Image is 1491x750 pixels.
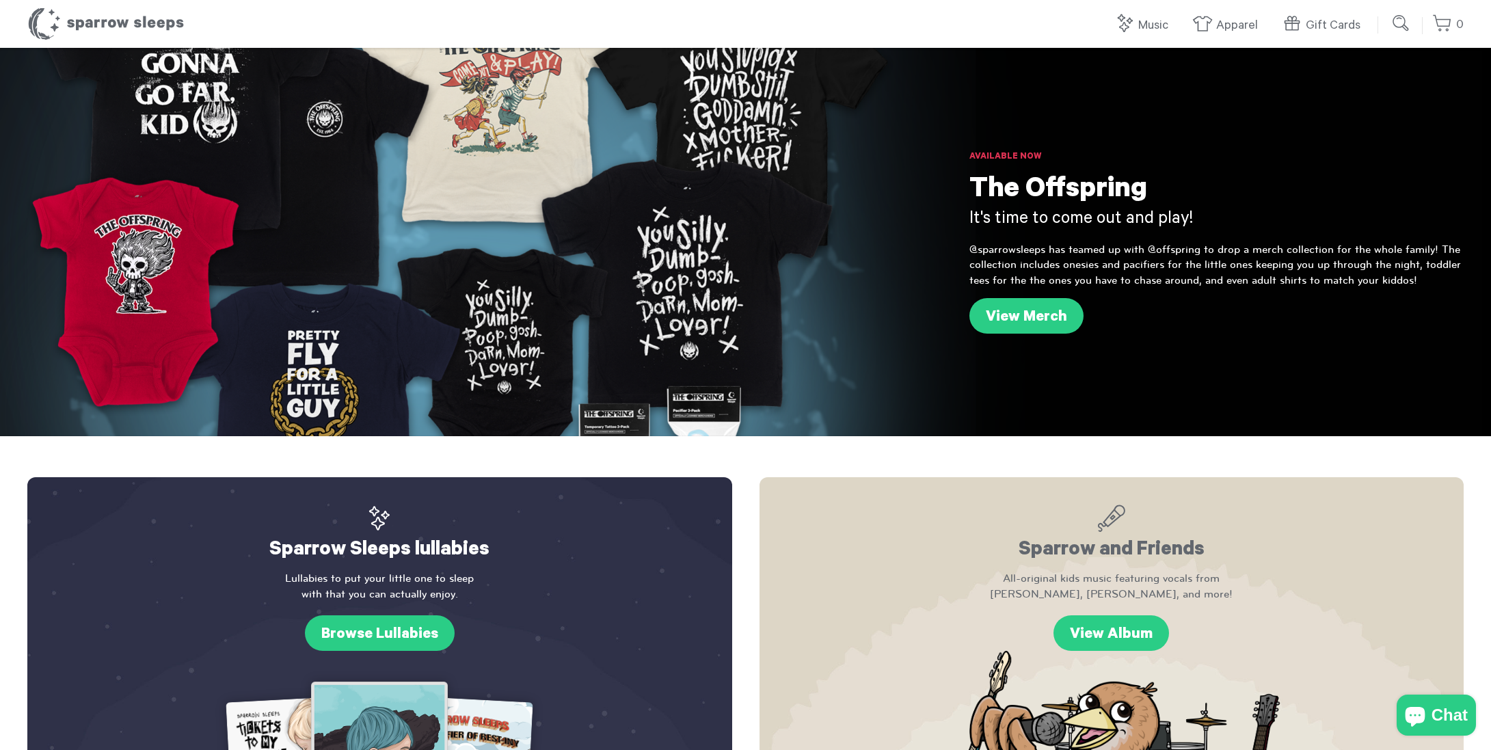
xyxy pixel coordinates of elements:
[787,505,1437,564] h2: Sparrow and Friends
[1192,11,1265,40] a: Apparel
[787,587,1437,602] span: [PERSON_NAME], [PERSON_NAME], and more!
[55,587,705,602] span: with that you can actually enjoy.
[55,505,705,564] h2: Sparrow Sleeps lullabies
[969,150,1464,164] h6: Available Now
[305,615,455,651] a: Browse Lullabies
[969,174,1464,209] h1: The Offspring
[1114,11,1175,40] a: Music
[787,571,1437,602] p: All-original kids music featuring vocals from
[1282,11,1367,40] a: Gift Cards
[969,242,1464,288] p: @sparrowsleeps has teamed up with @offspring to drop a merch collection for the whole family! The...
[55,571,705,602] p: Lullabies to put your little one to sleep
[1432,10,1464,40] a: 0
[969,209,1464,232] h3: It's time to come out and play!
[1053,615,1169,651] a: View Album
[969,298,1084,334] a: View Merch
[27,7,185,41] h1: Sparrow Sleeps
[1393,695,1480,739] inbox-online-store-chat: Shopify online store chat
[1388,10,1415,37] input: Submit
